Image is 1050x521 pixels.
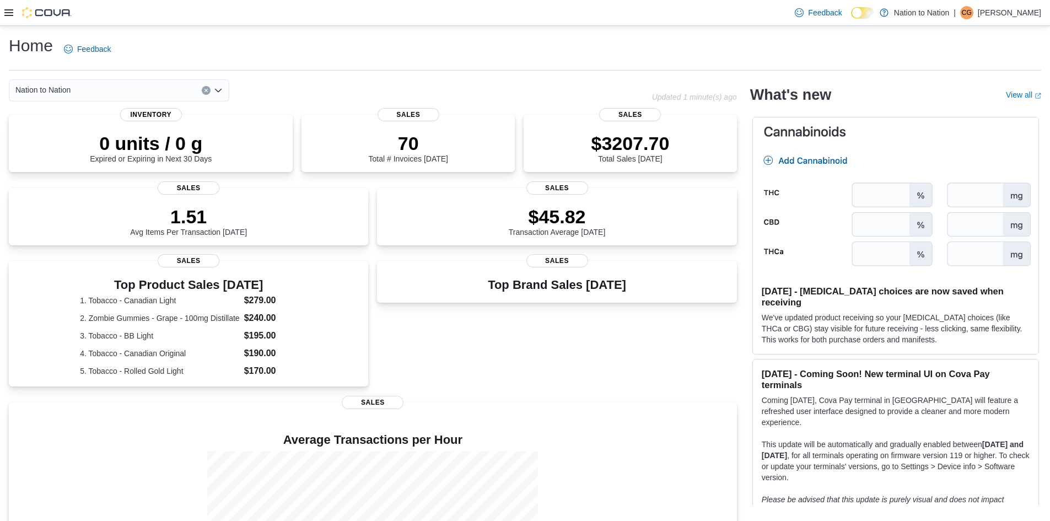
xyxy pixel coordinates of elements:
[599,108,661,121] span: Sales
[244,364,297,378] dd: $170.00
[954,6,956,19] p: |
[80,295,239,306] dt: 1. Tobacco - Canadian Light
[591,132,669,154] p: $3207.70
[1006,90,1041,99] a: View allExternal link
[591,132,669,163] div: Total Sales [DATE]
[80,366,239,377] dt: 5. Tobacco - Rolled Gold Light
[130,206,247,237] div: Avg Items Per Transaction [DATE]
[526,181,588,195] span: Sales
[244,347,297,360] dd: $190.00
[80,348,239,359] dt: 4. Tobacco - Canadian Original
[762,312,1030,345] p: We've updated product receiving so your [MEDICAL_DATA] choices (like THCa or CBG) stay visible fo...
[1035,93,1041,99] svg: External link
[80,278,297,292] h3: Top Product Sales [DATE]
[244,311,297,325] dd: $240.00
[77,44,111,55] span: Feedback
[15,83,71,96] span: Nation to Nation
[790,2,846,24] a: Feedback
[158,181,219,195] span: Sales
[851,7,874,19] input: Dark Mode
[762,439,1030,483] p: This update will be automatically and gradually enabled between , for all terminals operating on ...
[130,206,247,228] p: 1.51
[244,329,297,342] dd: $195.00
[894,6,949,19] p: Nation to Nation
[750,86,831,104] h2: What's new
[22,7,72,18] img: Cova
[369,132,448,154] p: 70
[960,6,973,19] div: Christa Gutierrez
[762,395,1030,428] p: Coming [DATE], Cova Pay terminal in [GEOGRAPHIC_DATA] will feature a refreshed user interface des...
[762,286,1030,308] h3: [DATE] - [MEDICAL_DATA] choices are now saved when receiving
[652,93,737,101] p: Updated 1 minute(s) ago
[488,278,626,292] h3: Top Brand Sales [DATE]
[808,7,842,18] span: Feedback
[244,294,297,307] dd: $279.00
[80,330,239,341] dt: 3. Tobacco - BB Light
[978,6,1041,19] p: [PERSON_NAME]
[18,433,728,447] h4: Average Transactions per Hour
[962,6,972,19] span: CG
[369,132,448,163] div: Total # Invoices [DATE]
[526,254,588,267] span: Sales
[90,132,212,163] div: Expired or Expiring in Next 30 Days
[80,313,239,324] dt: 2. Zombie Gummies - Grape - 100mg Distillate
[120,108,182,121] span: Inventory
[9,35,53,57] h1: Home
[762,495,1004,515] em: Please be advised that this update is purely visual and does not impact payment functionality.
[509,206,606,228] p: $45.82
[509,206,606,237] div: Transaction Average [DATE]
[214,86,223,95] button: Open list of options
[378,108,439,121] span: Sales
[60,38,115,60] a: Feedback
[90,132,212,154] p: 0 units / 0 g
[342,396,403,409] span: Sales
[158,254,219,267] span: Sales
[202,86,211,95] button: Clear input
[762,368,1030,390] h3: [DATE] - Coming Soon! New terminal UI on Cova Pay terminals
